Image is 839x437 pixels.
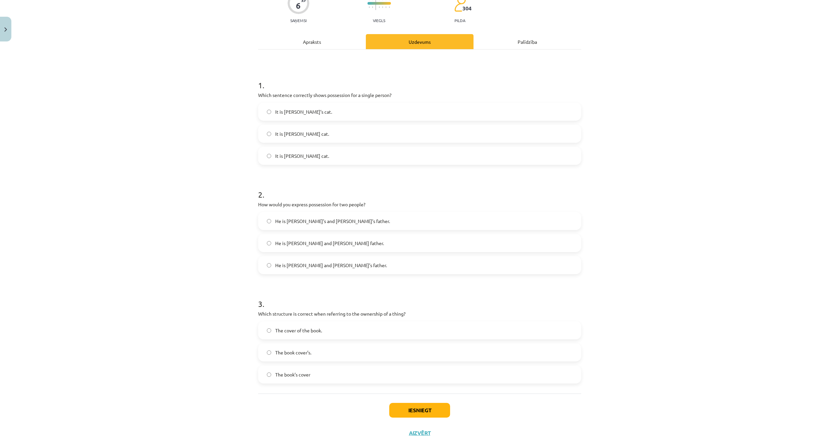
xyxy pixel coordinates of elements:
span: He is [PERSON_NAME] and [PERSON_NAME] father. [275,240,384,247]
p: Which sentence correctly shows possession for a single person? [258,92,581,99]
p: pilda [454,18,465,23]
span: It is [PERSON_NAME] cat. [275,130,329,137]
div: Apraksts [258,34,366,49]
img: icon-short-line-57e1e144782c952c97e751825c79c345078a6d821885a25fce030b3d8c18986b.svg [389,6,390,8]
span: 304 [462,5,471,11]
div: 6 [296,1,301,10]
h1: 2 . [258,178,581,199]
img: icon-short-line-57e1e144782c952c97e751825c79c345078a6d821885a25fce030b3d8c18986b.svg [382,6,383,8]
img: icon-short-line-57e1e144782c952c97e751825c79c345078a6d821885a25fce030b3d8c18986b.svg [369,6,370,8]
span: It is [PERSON_NAME] cat. [275,152,329,159]
span: It is [PERSON_NAME]’s cat. [275,108,332,115]
span: The book’s cover [275,371,310,378]
p: Viegls [373,18,385,23]
div: Uzdevums [366,34,474,49]
span: The cover of the book. [275,327,322,334]
h1: 1 . [258,69,581,90]
p: Which structure is correct when referring to the ownership of a thing? [258,310,581,317]
div: Palīdzība [474,34,581,49]
h1: 3 . [258,288,581,308]
input: It is [PERSON_NAME] cat. [267,132,271,136]
button: Iesniegt [389,403,450,418]
input: He is [PERSON_NAME] and [PERSON_NAME] father. [267,241,271,245]
img: icon-short-line-57e1e144782c952c97e751825c79c345078a6d821885a25fce030b3d8c18986b.svg [379,6,380,8]
span: He is [PERSON_NAME] and [PERSON_NAME]’s father. [275,262,387,269]
input: It is [PERSON_NAME] cat. [267,154,271,158]
input: It is [PERSON_NAME]’s cat. [267,110,271,114]
button: Aizvērt [407,430,432,436]
input: The cover of the book. [267,328,271,333]
input: The book cover’s. [267,350,271,355]
input: He is [PERSON_NAME]’s and [PERSON_NAME]’s father. [267,219,271,223]
img: icon-close-lesson-0947bae3869378f0d4975bcd49f059093ad1ed9edebbc8119c70593378902aed.svg [4,27,7,32]
input: The book’s cover [267,372,271,377]
span: The book cover’s. [275,349,311,356]
input: He is [PERSON_NAME] and [PERSON_NAME]’s father. [267,263,271,267]
p: How would you express possession for two people? [258,201,581,208]
img: icon-short-line-57e1e144782c952c97e751825c79c345078a6d821885a25fce030b3d8c18986b.svg [372,6,373,8]
p: Saņemsi [288,18,309,23]
span: He is [PERSON_NAME]’s and [PERSON_NAME]’s father. [275,218,390,225]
